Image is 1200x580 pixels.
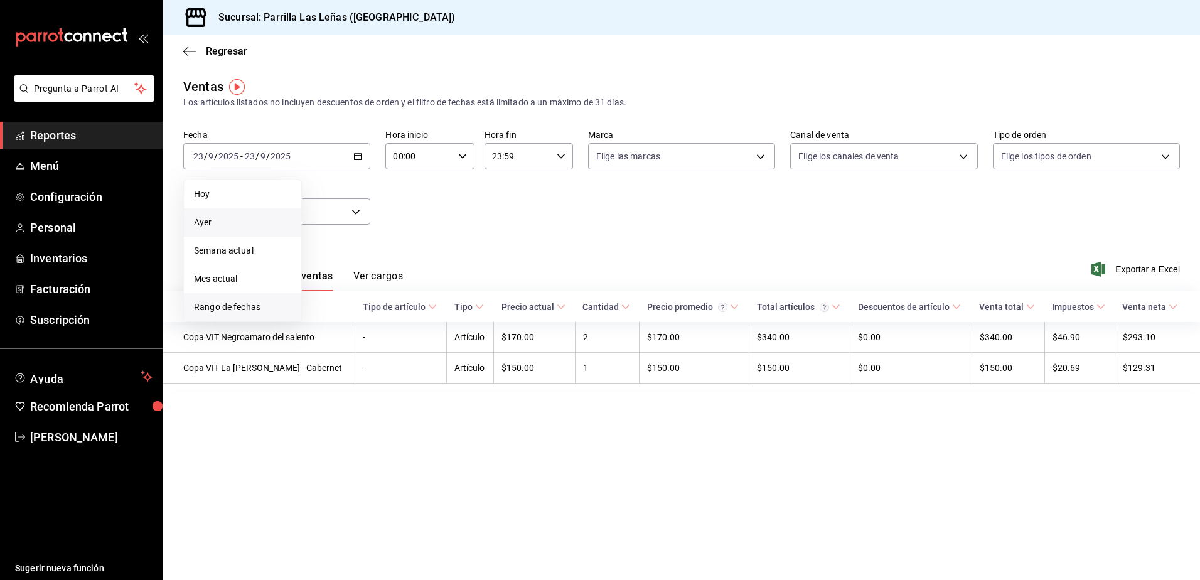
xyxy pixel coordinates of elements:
svg: El total artículos considera cambios de precios en los artículos así como costos adicionales por ... [820,303,829,312]
td: $150.00 [494,353,575,384]
label: Tipo de orden [993,131,1180,139]
span: - [240,151,243,161]
td: $340.00 [972,322,1044,353]
td: $293.10 [1115,322,1200,353]
td: $150.00 [640,353,749,384]
span: Recomienda Parrot [30,398,153,415]
span: Elige los canales de venta [798,150,899,163]
label: Hora fin [485,131,573,139]
span: Facturación [30,281,153,298]
span: Menú [30,158,153,175]
label: Hora inicio [385,131,474,139]
svg: Precio promedio = Total artículos / cantidad [718,303,727,312]
span: Rango de fechas [194,301,291,314]
span: Elige los tipos de orden [1001,150,1091,163]
span: Pregunta a Parrot AI [34,82,135,95]
td: $129.31 [1115,353,1200,384]
span: Impuestos [1052,302,1105,312]
span: Ayuda [30,369,136,384]
span: Semana actual [194,244,291,257]
td: Artículo [447,322,494,353]
div: Precio promedio [647,302,727,312]
span: Sugerir nueva función [15,562,153,575]
label: Marca [588,131,775,139]
label: Fecha [183,131,370,139]
span: Regresar [206,45,247,57]
td: $20.69 [1044,353,1115,384]
div: Cantidad [582,302,619,312]
img: Tooltip marker [229,79,245,95]
span: Inventarios [30,250,153,267]
span: / [255,151,259,161]
div: Los artículos listados no incluyen descuentos de orden y el filtro de fechas está limitado a un m... [183,96,1180,109]
span: Tipo de artículo [363,302,437,312]
td: $150.00 [972,353,1044,384]
td: $340.00 [749,322,850,353]
span: Descuentos de artículo [858,302,961,312]
td: 1 [575,353,640,384]
td: $150.00 [749,353,850,384]
span: / [266,151,270,161]
input: ---- [270,151,291,161]
div: Total artículos [757,302,829,312]
div: Venta total [979,302,1024,312]
td: Copa VIT La [PERSON_NAME] - Cabernet [163,353,355,384]
td: 2 [575,322,640,353]
div: Descuentos de artículo [858,302,950,312]
div: Precio actual [501,302,554,312]
span: / [204,151,208,161]
span: Tipo [454,302,484,312]
input: -- [208,151,214,161]
td: Copa VIT Negroamaro del salento [163,322,355,353]
td: - [355,322,447,353]
td: $170.00 [640,322,749,353]
span: Suscripción [30,311,153,328]
input: -- [244,151,255,161]
span: Cantidad [582,302,630,312]
td: - [355,353,447,384]
span: Total artículos [757,302,840,312]
button: Regresar [183,45,247,57]
div: Venta neta [1122,302,1166,312]
div: Impuestos [1052,302,1094,312]
span: Precio actual [501,302,565,312]
span: Ayer [194,216,291,229]
a: Pregunta a Parrot AI [9,91,154,104]
span: Hoy [194,188,291,201]
input: -- [260,151,266,161]
div: Ventas [183,77,223,96]
button: Ver cargos [353,270,404,291]
span: Precio promedio [647,302,739,312]
div: Tipo de artículo [363,302,426,312]
td: $46.90 [1044,322,1115,353]
td: $0.00 [850,322,972,353]
input: ---- [218,151,239,161]
input: -- [193,151,204,161]
div: Tipo [454,302,473,312]
span: Personal [30,219,153,236]
span: Mes actual [194,272,291,286]
label: Canal de venta [790,131,977,139]
button: Exportar a Excel [1094,262,1180,277]
h3: Sucursal: Parrilla Las Leñas ([GEOGRAPHIC_DATA]) [208,10,455,25]
td: $170.00 [494,322,575,353]
button: Ver ventas [282,270,333,291]
span: [PERSON_NAME] [30,429,153,446]
span: Venta neta [1122,302,1177,312]
span: Venta total [979,302,1035,312]
div: navigation tabs [203,270,403,291]
span: Elige las marcas [596,150,660,163]
td: $0.00 [850,353,972,384]
td: Artículo [447,353,494,384]
span: / [214,151,218,161]
button: open_drawer_menu [138,33,148,43]
span: Reportes [30,127,153,144]
span: Configuración [30,188,153,205]
button: Pregunta a Parrot AI [14,75,154,102]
